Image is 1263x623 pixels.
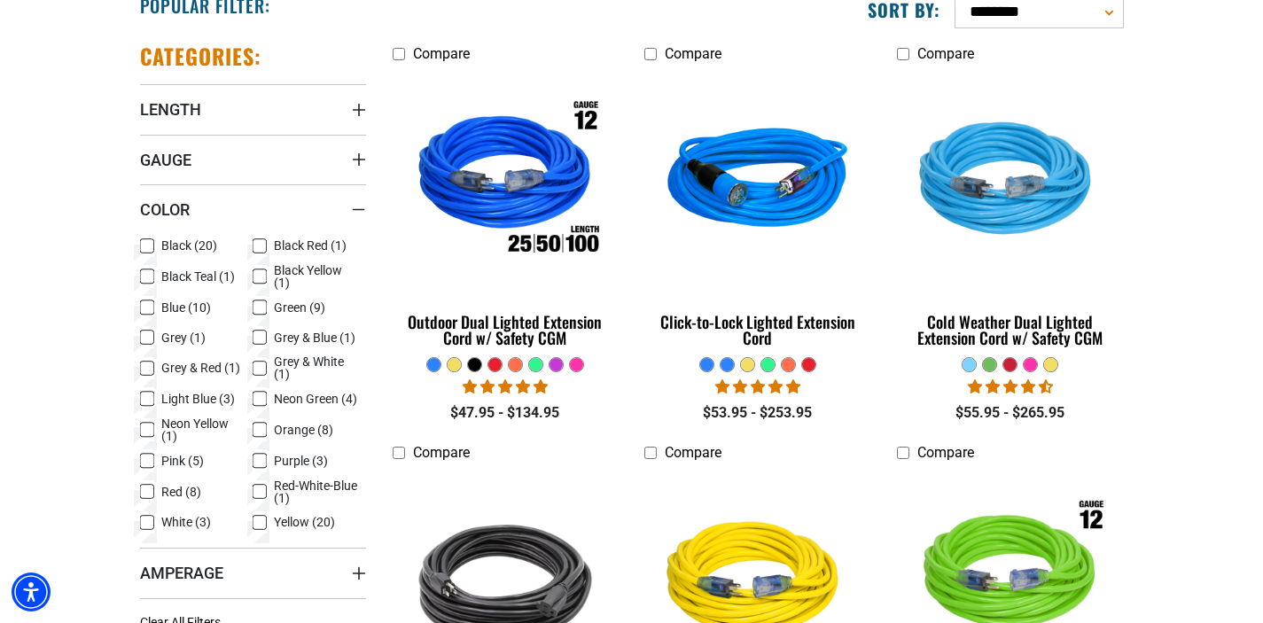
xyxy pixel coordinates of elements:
div: Outdoor Dual Lighted Extension Cord w/ Safety CGM [393,314,619,346]
div: Accessibility Menu [12,572,51,611]
span: Gauge [140,150,191,170]
summary: Length [140,84,366,134]
span: Grey (1) [161,331,206,344]
a: blue Click-to-Lock Lighted Extension Cord [644,71,870,356]
img: Light Blue [899,80,1122,284]
summary: Gauge [140,135,366,184]
span: Grey & White (1) [274,355,359,380]
span: Color [140,199,190,220]
span: Compare [413,45,470,62]
span: 4.87 stars [715,378,800,395]
span: Orange (8) [274,424,333,436]
span: Black Yellow (1) [274,264,359,289]
div: $55.95 - $265.95 [897,402,1123,424]
a: Light Blue Cold Weather Dual Lighted Extension Cord w/ Safety CGM [897,71,1123,356]
span: Grey & Red (1) [161,362,240,374]
span: Yellow (20) [274,516,335,528]
div: Cold Weather Dual Lighted Extension Cord w/ Safety CGM [897,314,1123,346]
span: Pink (5) [161,455,204,467]
span: Amperage [140,563,223,583]
span: Compare [665,444,721,461]
summary: Amperage [140,548,366,597]
div: $47.95 - $134.95 [393,402,619,424]
h2: Categories: [140,43,262,70]
a: Outdoor Dual Lighted Extension Cord w/ Safety CGM Outdoor Dual Lighted Extension Cord w/ Safety CGM [393,71,619,356]
span: Red (8) [161,486,201,498]
img: Outdoor Dual Lighted Extension Cord w/ Safety CGM [394,80,617,284]
span: Compare [413,444,470,461]
span: Light Blue (3) [161,393,235,405]
span: 4.61 stars [968,378,1053,395]
span: Compare [917,45,974,62]
span: Purple (3) [274,455,328,467]
span: Black Teal (1) [161,270,235,283]
span: 4.81 stars [463,378,548,395]
span: Length [140,99,201,120]
span: Compare [665,45,721,62]
div: $53.95 - $253.95 [644,402,870,424]
img: blue [646,80,869,284]
span: Black Red (1) [274,239,347,252]
span: Neon Yellow (1) [161,417,246,442]
span: White (3) [161,516,211,528]
summary: Color [140,184,366,234]
span: Green (9) [274,301,325,314]
span: Compare [917,444,974,461]
span: Grey & Blue (1) [274,331,355,344]
div: Click-to-Lock Lighted Extension Cord [644,314,870,346]
span: Neon Green (4) [274,393,357,405]
span: Blue (10) [161,301,211,314]
span: Black (20) [161,239,217,252]
span: Red-White-Blue (1) [274,479,359,504]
